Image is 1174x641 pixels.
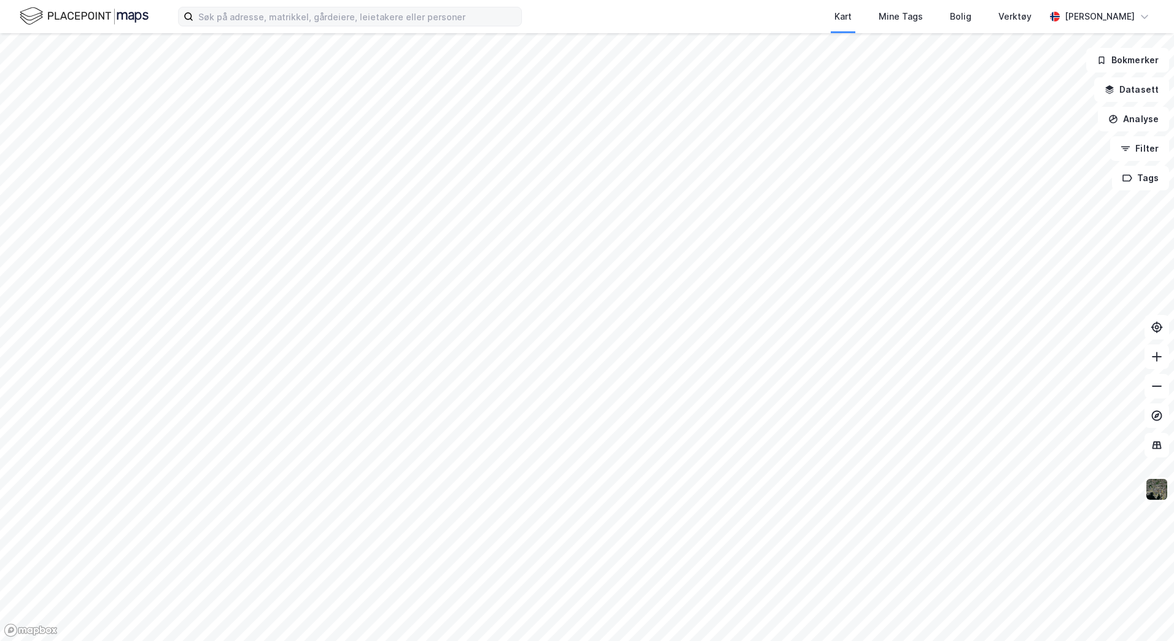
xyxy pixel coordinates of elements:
div: Kontrollprogram for chat [1113,582,1174,641]
iframe: Chat Widget [1113,582,1174,641]
input: Søk på adresse, matrikkel, gårdeiere, leietakere eller personer [193,7,521,26]
img: logo.f888ab2527a4732fd821a326f86c7f29.svg [20,6,149,27]
div: Kart [834,9,852,24]
div: Verktøy [998,9,1032,24]
div: Mine Tags [879,9,923,24]
div: Bolig [950,9,971,24]
div: [PERSON_NAME] [1065,9,1135,24]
